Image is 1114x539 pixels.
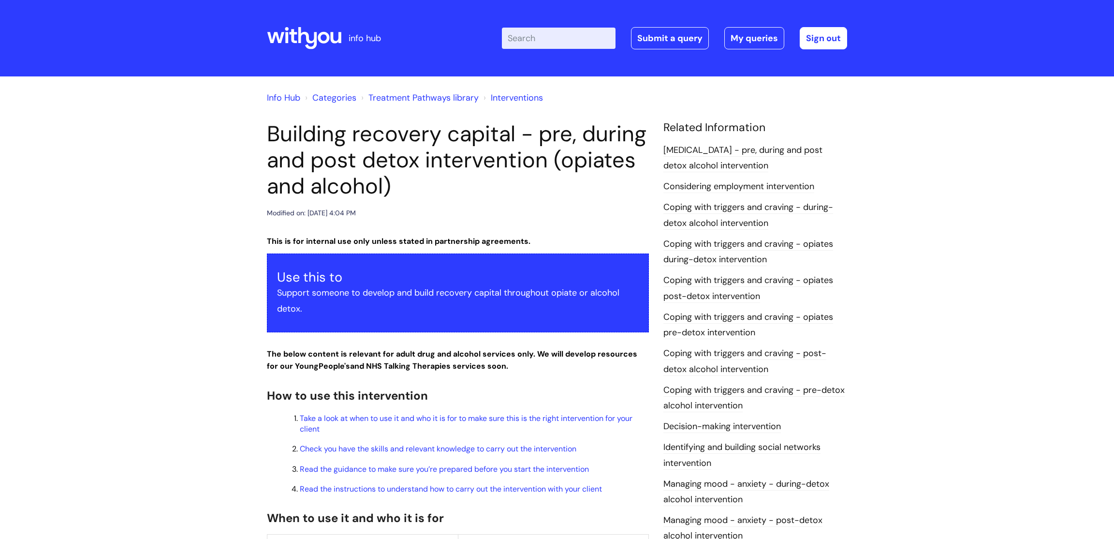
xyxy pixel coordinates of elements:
h1: Building recovery capital - pre, during and post detox intervention (opiates and alcohol) [267,121,649,199]
a: Coping with triggers and craving - during-detox alcohol intervention [663,201,833,229]
a: Treatment Pathways library [368,92,479,104]
a: Decision-making intervention [663,420,781,433]
p: Support someone to develop and build recovery capital throughout opiate or alcohol detox. [277,285,639,316]
strong: This is for internal use only unless stated in partnership agreements. [267,236,530,246]
a: Coping with triggers and craving - post-detox alcohol intervention [663,347,826,375]
a: Managing mood - anxiety - during-detox alcohol intervention [663,478,829,506]
li: Treatment Pathways library [359,90,479,105]
a: [MEDICAL_DATA] - pre, during and post detox alcohol intervention [663,144,822,172]
div: | - [502,27,847,49]
a: Submit a query [631,27,709,49]
span: When to use it and who it is for [267,510,444,525]
input: Search [502,28,616,49]
a: Coping with triggers and craving - opiates pre-detox intervention [663,311,833,339]
a: Coping with triggers and craving - opiates post-detox intervention [663,274,833,302]
h4: Related Information [663,121,847,135]
span: How to use this intervention [267,388,428,403]
a: Coping with triggers and craving - pre-detox alcohol intervention [663,384,845,412]
div: Modified on: [DATE] 4:04 PM [267,207,356,219]
h3: Use this to [277,269,639,285]
li: Solution home [303,90,356,105]
a: Info Hub [267,92,300,104]
a: Categories [312,92,356,104]
a: Check you have the skills and relevant knowledge to carry out the intervention [300,444,576,454]
a: Take a look at when to use it and who it is for to make sure this is the right intervention for y... [300,413,632,434]
a: Read the instructions to understand how to carry out the intervention with your client [300,484,602,494]
a: Interventions [491,92,543,104]
a: Identifying and building social networks intervention [663,441,821,469]
a: My queries [724,27,784,49]
a: Sign out [800,27,847,49]
strong: The below content is relevant for adult drug and alcohol services only. We will develop resources... [267,349,637,371]
a: Read the guidance to make sure you’re prepared before you start the intervention [300,464,589,474]
p: info hub [349,30,381,46]
a: Coping with triggers and craving - opiates during-detox intervention [663,238,833,266]
a: Considering employment intervention [663,180,814,193]
li: Interventions [481,90,543,105]
strong: People's [319,361,350,371]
